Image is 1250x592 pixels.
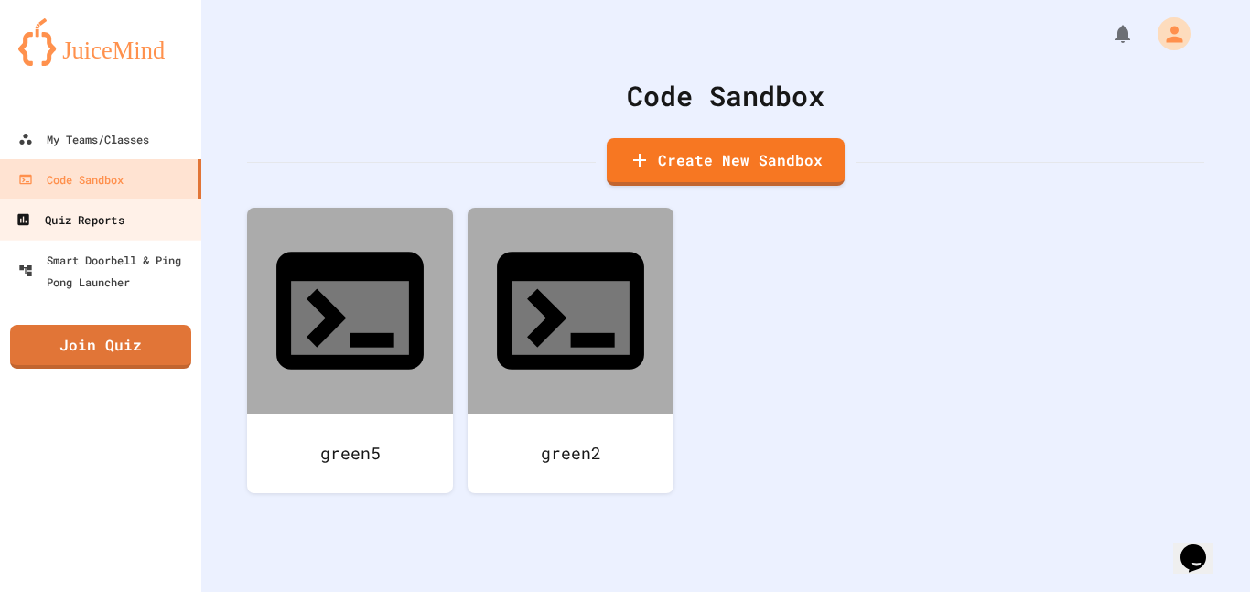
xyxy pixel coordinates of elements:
[468,414,673,493] div: green2
[247,75,1204,116] div: Code Sandbox
[18,168,124,190] div: Code Sandbox
[607,138,845,186] a: Create New Sandbox
[247,414,453,493] div: green5
[18,249,194,293] div: Smart Doorbell & Ping Pong Launcher
[16,209,124,231] div: Quiz Reports
[1138,13,1195,55] div: My Account
[18,18,183,66] img: logo-orange.svg
[1078,18,1138,49] div: My Notifications
[10,325,191,369] a: Join Quiz
[247,208,453,493] a: green5
[468,208,673,493] a: green2
[1173,519,1232,574] iframe: chat widget
[18,128,149,150] div: My Teams/Classes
